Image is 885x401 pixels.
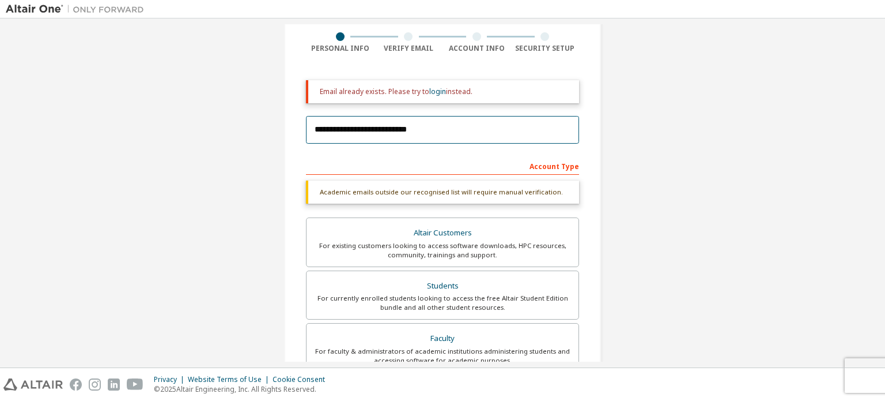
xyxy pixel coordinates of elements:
[313,241,572,260] div: For existing customers looking to access software downloads, HPC resources, community, trainings ...
[6,3,150,15] img: Altair One
[89,378,101,391] img: instagram.svg
[70,378,82,391] img: facebook.svg
[108,378,120,391] img: linkedin.svg
[306,44,375,53] div: Personal Info
[313,331,572,347] div: Faculty
[429,87,446,96] a: login
[313,347,572,365] div: For faculty & administrators of academic institutions administering students and accessing softwa...
[127,378,143,391] img: youtube.svg
[3,378,63,391] img: altair_logo.svg
[273,375,332,384] div: Cookie Consent
[306,156,579,175] div: Account Type
[154,375,188,384] div: Privacy
[313,294,572,312] div: For currently enrolled students looking to access the free Altair Student Edition bundle and all ...
[511,44,580,53] div: Security Setup
[375,44,443,53] div: Verify Email
[313,225,572,241] div: Altair Customers
[188,375,273,384] div: Website Terms of Use
[154,384,332,394] p: © 2025 Altair Engineering, Inc. All Rights Reserved.
[442,44,511,53] div: Account Info
[306,181,579,204] div: Academic emails outside our recognised list will require manual verification.
[320,87,570,96] div: Email already exists. Please try to instead.
[313,278,572,294] div: Students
